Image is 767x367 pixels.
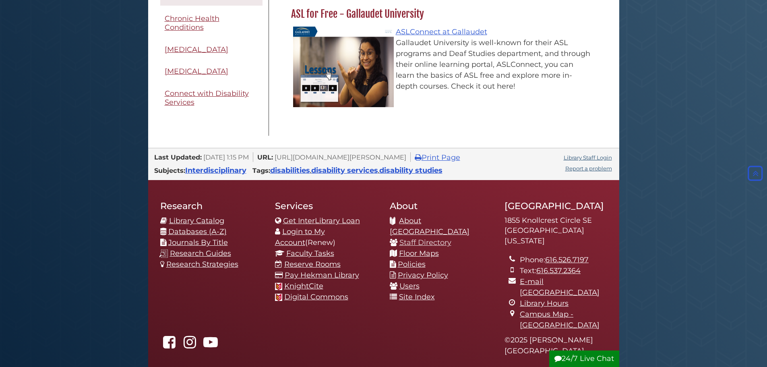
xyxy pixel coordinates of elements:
[520,310,600,330] a: Campus Map - [GEOGRAPHIC_DATA]
[549,350,619,367] button: 24/7 Live Chat
[520,265,607,276] li: Text:
[287,8,595,21] h2: ASL for Free - Gallaudet University
[399,249,439,258] a: Floor Maps
[165,89,249,107] span: Connect with Disability Services
[203,153,249,161] span: [DATE] 1:15 PM
[398,260,426,269] a: Policies
[564,154,612,161] a: Library Staff Login
[285,271,359,280] a: Pay Hekman Library
[270,168,442,174] span: , ,
[504,335,607,357] p: © 2025 [PERSON_NAME][GEOGRAPHIC_DATA]
[270,166,310,175] a: disabilities
[284,292,348,301] a: Digital Commons
[185,166,246,175] a: Interdisciplinary
[286,249,334,258] a: Faculty Tasks
[284,282,323,290] a: KnightCite
[399,238,451,247] a: Staff Directory
[154,153,202,161] span: Last Updated:
[252,166,270,174] span: Tags:
[201,340,220,349] a: Hekman Library on YouTube
[504,200,607,211] h2: [GEOGRAPHIC_DATA]
[746,169,765,178] a: Back to Top
[165,45,228,54] span: [MEDICAL_DATA]
[299,37,591,92] div: Gallaudet University is well-known for their ASL programs and Deaf Studies department, and throug...
[284,260,341,269] a: Reserve Rooms
[160,10,263,37] a: Chronic Health Conditions
[160,340,179,349] a: Hekman Library on Facebook
[520,277,600,297] a: E-mail [GEOGRAPHIC_DATA]
[399,292,435,301] a: Site Index
[159,249,168,258] img: research-guides-icon-white_37x37.png
[257,153,273,161] span: URL:
[399,282,420,290] a: Users
[165,14,219,32] span: Chronic Health Conditions
[565,165,612,172] a: Report a problem
[293,27,394,107] img: Screen shot of video from Gallaudet University of woman signing
[160,85,263,112] a: Connect with Disability Services
[275,153,406,161] span: [URL][DOMAIN_NAME][PERSON_NAME]
[170,249,231,258] a: Research Guides
[398,271,448,280] a: Privacy Policy
[504,216,607,247] address: 1855 Knollcrest Circle SE [GEOGRAPHIC_DATA][US_STATE]
[160,41,263,59] a: [MEDICAL_DATA]
[390,216,469,236] a: About [GEOGRAPHIC_DATA]
[168,227,227,236] a: Databases (A-Z)
[520,299,569,308] a: Library Hours
[545,255,589,264] a: 616.526.7197
[390,200,492,211] h2: About
[536,266,581,275] a: 616.537.2364
[275,227,325,247] a: Login to My Account
[311,166,378,175] a: disability services
[165,67,228,76] span: [MEDICAL_DATA]
[520,255,607,265] li: Phone:
[379,166,442,175] a: disability studies
[166,260,238,269] a: Research Strategies
[396,27,487,36] a: Screen shot of video from Gallaudet University of woman signing ASLConnect at Gallaudet
[275,294,282,301] img: Calvin favicon logo
[283,216,360,225] a: Get InterLibrary Loan
[275,200,378,211] h2: Services
[160,62,263,81] a: [MEDICAL_DATA]
[160,200,263,211] h2: Research
[275,283,282,290] img: Calvin favicon logo
[169,216,224,225] a: Library Catalog
[415,153,460,162] a: Print Page
[168,238,228,247] a: Journals By Title
[154,166,185,174] span: Subjects:
[275,226,378,248] li: (Renew)
[181,340,199,349] a: hekmanlibrary on Instagram
[415,154,422,161] i: Print Page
